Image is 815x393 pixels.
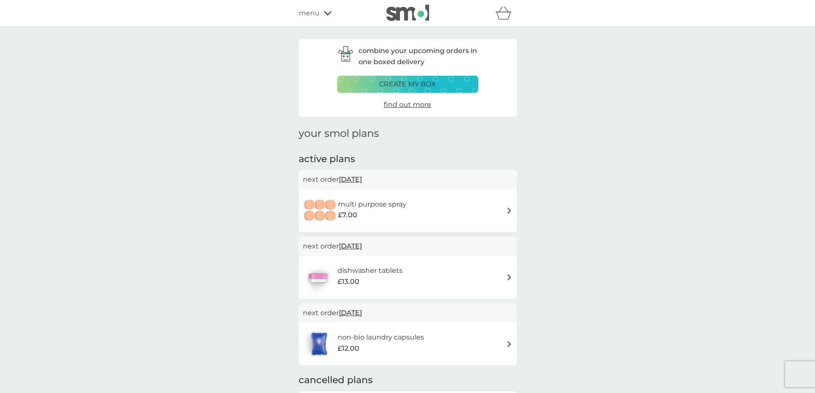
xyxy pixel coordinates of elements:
img: multi purpose spray [303,196,338,226]
h6: dishwasher tablets [338,265,403,276]
img: dishwasher tablets [303,263,333,293]
h2: active plans [299,153,517,166]
span: [DATE] [339,304,362,321]
h2: cancelled plans [299,374,517,387]
a: find out more [384,99,431,110]
h1: your smol plans [299,127,517,140]
span: £7.00 [338,210,357,221]
h6: non-bio laundry capsules [338,332,424,343]
span: £13.00 [338,276,359,287]
img: non-bio laundry capsules [303,329,335,359]
span: find out more [384,100,431,109]
p: next order [303,241,513,252]
img: arrow right [506,341,513,347]
p: next order [303,307,513,319]
img: arrow right [506,274,513,281]
p: next order [303,174,513,185]
h6: multi purpose spray [338,199,406,210]
img: arrow right [506,207,513,214]
span: £12.00 [338,343,359,354]
span: menu [299,8,320,19]
div: basket [495,5,517,22]
span: [DATE] [339,238,362,254]
img: smol [386,5,429,21]
button: create my box [337,76,478,93]
p: combine your upcoming orders in one boxed delivery [359,45,478,67]
p: create my box [379,79,436,90]
span: [DATE] [339,171,362,188]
